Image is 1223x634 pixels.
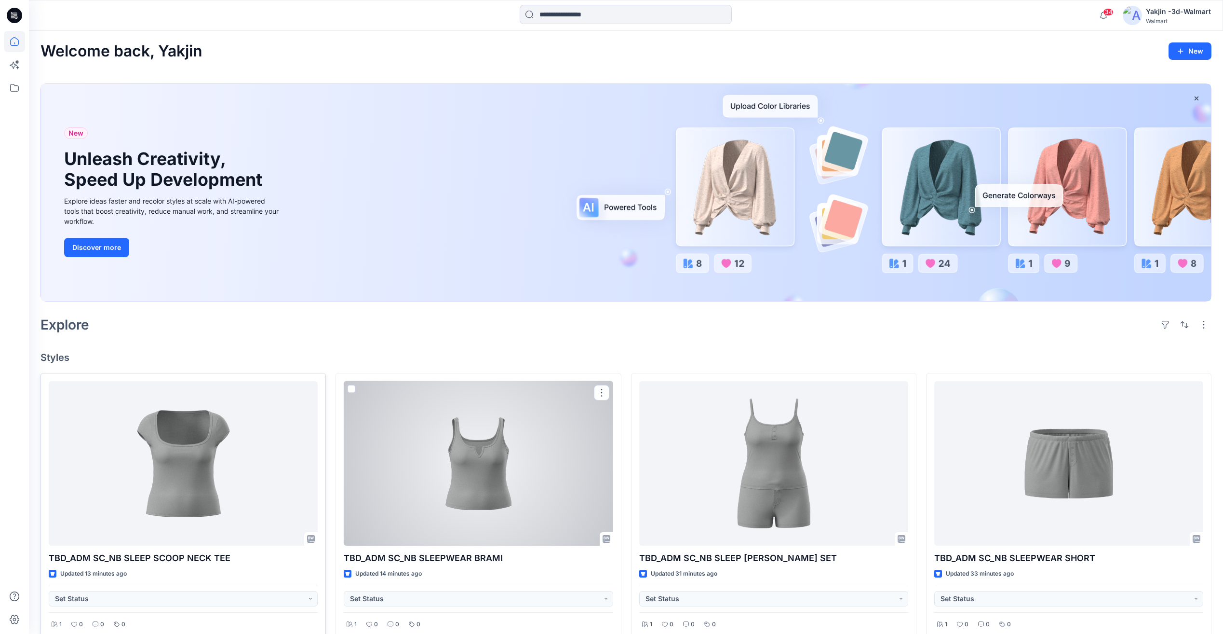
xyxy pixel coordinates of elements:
[1169,42,1211,60] button: New
[945,620,947,630] p: 1
[40,317,89,332] h2: Explore
[49,551,318,565] p: TBD_ADM SC_NB SLEEP SCOOP NECK TEE
[934,381,1203,546] a: TBD_ADM SC_NB SLEEPWEAR SHORT
[64,196,281,226] div: Explore ideas faster and recolor styles at scale with AI-powered tools that boost creativity, red...
[64,149,267,190] h1: Unleash Creativity, Speed Up Development
[1123,6,1142,25] img: avatar
[60,569,127,579] p: Updated 13 minutes ago
[651,569,717,579] p: Updated 31 minutes ago
[1103,8,1114,16] span: 34
[650,620,652,630] p: 1
[68,127,83,139] span: New
[121,620,125,630] p: 0
[1146,17,1211,25] div: Walmart
[354,620,357,630] p: 1
[64,238,129,257] button: Discover more
[934,551,1203,565] p: TBD_ADM SC_NB SLEEPWEAR SHORT
[344,551,613,565] p: TBD_ADM SC_NB SLEEPWEAR BRAMI
[691,620,695,630] p: 0
[59,620,62,630] p: 1
[40,352,1211,363] h4: Styles
[1146,6,1211,17] div: Yakjin -3d-Walmart
[986,620,990,630] p: 0
[374,620,378,630] p: 0
[49,381,318,546] a: TBD_ADM SC_NB SLEEP SCOOP NECK TEE
[1007,620,1011,630] p: 0
[639,381,908,546] a: TBD_ADM SC_NB SLEEP CAMI BOXER SET
[965,620,968,630] p: 0
[946,569,1014,579] p: Updated 33 minutes ago
[100,620,104,630] p: 0
[64,238,281,257] a: Discover more
[40,42,202,60] h2: Welcome back, Yakjin
[712,620,716,630] p: 0
[670,620,673,630] p: 0
[417,620,420,630] p: 0
[639,551,908,565] p: TBD_ADM SC_NB SLEEP [PERSON_NAME] SET
[344,381,613,546] a: TBD_ADM SC_NB SLEEPWEAR BRAMI
[79,620,83,630] p: 0
[355,569,422,579] p: Updated 14 minutes ago
[395,620,399,630] p: 0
